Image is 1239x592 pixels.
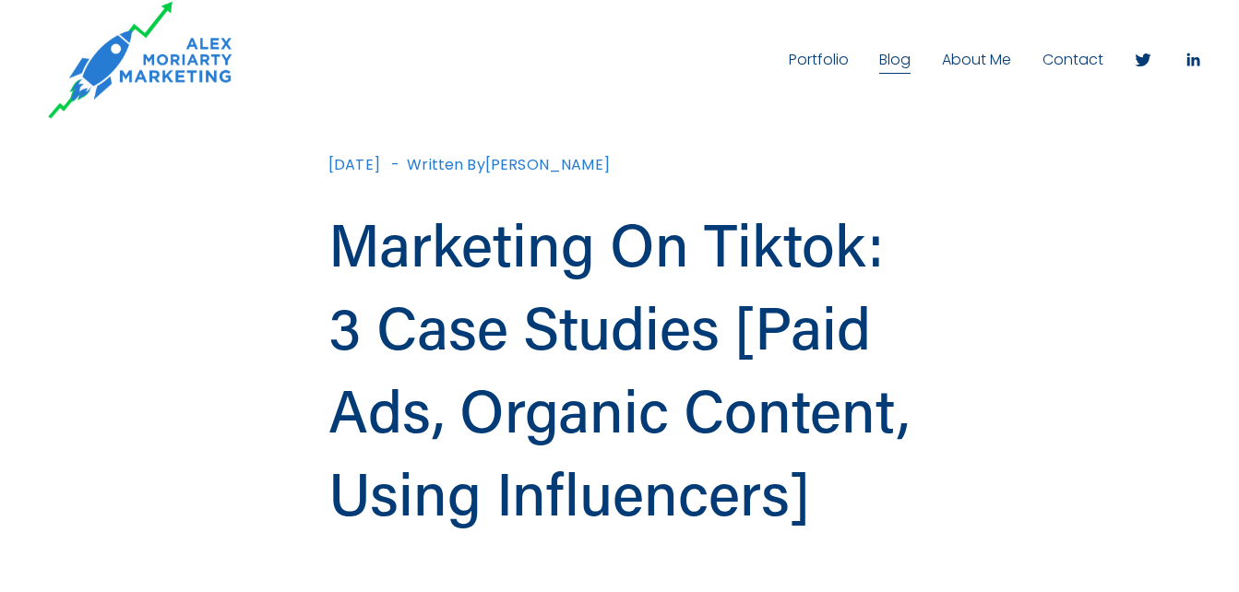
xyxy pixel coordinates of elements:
span: [DATE] [328,154,380,175]
a: Contact [1042,45,1103,75]
img: AlexMoriarty [37,1,273,119]
a: Twitter [1134,51,1152,69]
a: About Me [942,45,1011,75]
div: Written By [407,158,610,172]
a: LinkedIn [1184,51,1202,69]
h1: Marketing On Tiktok: 3 Case Studies [Paid Ads, Organic Content, Using Influencers] [328,202,911,534]
a: Blog [879,45,911,75]
a: [PERSON_NAME] [485,154,610,175]
a: Portfolio [789,45,849,75]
